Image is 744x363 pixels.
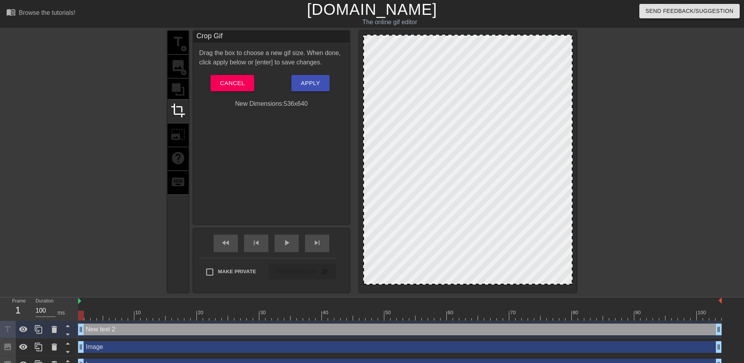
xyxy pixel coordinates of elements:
div: 90 [635,309,642,317]
button: Cancel [211,75,254,91]
div: 1 [12,303,24,317]
span: skip_next [312,238,322,247]
button: Send Feedback/Suggestion [639,4,740,18]
span: Make Private [218,268,256,276]
span: drag_handle [715,343,723,351]
div: New Dimensions: 536 x 640 [193,99,350,109]
span: skip_previous [252,238,261,247]
div: The online gif editor [252,18,528,27]
span: drag_handle [77,326,85,333]
div: ms [57,309,65,317]
a: [DOMAIN_NAME] [307,1,437,18]
a: Browse the tutorials! [6,7,75,20]
div: 50 [385,309,392,317]
span: play_arrow [282,238,291,247]
div: 100 [698,309,707,317]
img: bound-end.png [719,297,722,304]
div: 40 [323,309,330,317]
div: 80 [573,309,580,317]
span: Cancel [220,78,244,88]
div: 70 [510,309,517,317]
span: drag_handle [715,326,723,333]
span: drag_handle [77,343,85,351]
div: Frame [6,297,30,320]
span: Send Feedback/Suggestion [646,6,733,16]
div: 10 [135,309,142,317]
div: Browse the tutorials! [19,9,75,16]
span: Apply [301,78,320,88]
span: menu_book [6,7,16,17]
div: Drag the box to choose a new gif size. When done, click apply below or [enter] to save changes. [193,48,350,67]
span: crop [171,103,186,118]
div: 30 [260,309,267,317]
div: 60 [448,309,455,317]
div: 20 [198,309,205,317]
label: Duration [36,299,54,304]
div: Crop Gif [193,31,350,43]
button: Apply [291,75,329,91]
span: fast_rewind [221,238,230,247]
